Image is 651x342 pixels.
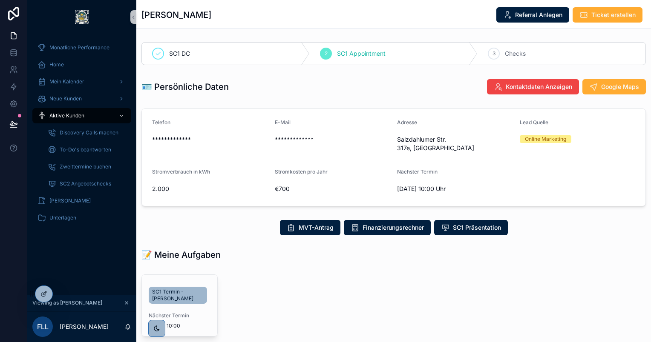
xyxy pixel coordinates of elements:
[49,197,91,204] span: [PERSON_NAME]
[43,176,131,191] a: SC2 Angebotschecks
[49,61,64,68] span: Home
[280,220,340,235] button: MVT-Antrag
[32,74,131,89] a: Mein Kalender
[149,312,210,319] span: Nächster Termin
[49,44,109,51] span: Monatliche Performance
[49,95,82,102] span: Neue Kunden
[32,210,131,225] a: Unterlagen
[525,135,566,143] div: Online Marketing
[152,288,204,302] span: SC1 Termin - [PERSON_NAME]
[43,142,131,157] a: To-Do's beantworten
[363,223,424,232] span: Finanzierungsrechner
[49,78,84,85] span: Mein Kalender
[49,112,84,119] span: Aktive Kunden
[60,322,109,331] p: [PERSON_NAME]
[337,49,386,58] span: SC1 Appointment
[60,180,111,187] span: SC2 Angebotschecks
[344,220,431,235] button: Finanzierungsrechner
[152,119,170,125] span: Telefon
[299,223,334,232] span: MVT-Antrag
[60,129,118,136] span: Discovery Calls machen
[60,163,111,170] span: Zweittermine buchen
[582,79,646,94] button: Google Maps
[397,135,513,152] span: Salzdahlumer Str. 317e, [GEOGRAPHIC_DATA]
[506,83,572,91] span: Kontaktdaten Anzeigen
[32,57,131,72] a: Home
[591,11,636,19] span: Ticket erstellen
[601,83,639,91] span: Google Maps
[275,185,391,193] span: €700
[505,49,526,58] span: Checks
[27,34,136,237] div: scrollable content
[32,91,131,106] a: Neue Kunden
[32,193,131,208] a: [PERSON_NAME]
[49,214,76,221] span: Unterlagen
[149,287,207,304] a: SC1 Termin - [PERSON_NAME]
[141,81,229,93] h1: 🪪 Persönliche Daten
[32,40,131,55] a: Monatliche Performance
[453,223,501,232] span: SC1 Präsentation
[275,168,328,175] span: Stromkosten pro Jahr
[149,322,210,329] span: [DATE] 10:00
[152,168,210,175] span: Stromverbrauch in kWh
[397,185,513,193] span: [DATE] 10:00 Uhr
[141,9,211,21] h1: [PERSON_NAME]
[169,49,190,58] span: SC1 DC
[275,119,291,125] span: E-Mail
[75,10,89,24] img: App logo
[515,11,562,19] span: Referral Anlegen
[487,79,579,94] button: Kontaktdaten Anzeigen
[325,50,328,57] span: 2
[43,125,131,140] a: Discovery Calls machen
[60,146,111,153] span: To-Do's beantworten
[496,7,569,23] button: Referral Anlegen
[493,50,495,57] span: 3
[141,249,221,261] h1: 📝 Meine Aufgaben
[32,299,102,306] span: Viewing as [PERSON_NAME]
[37,322,49,332] span: FLL
[43,159,131,174] a: Zweittermine buchen
[434,220,508,235] button: SC1 Präsentation
[152,185,268,193] span: 2.000
[32,108,131,123] a: Aktive Kunden
[520,119,548,125] span: Lead Quelle
[573,7,642,23] button: Ticket erstellen
[397,168,438,175] span: Nächster Termin
[397,119,417,125] span: Adresse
